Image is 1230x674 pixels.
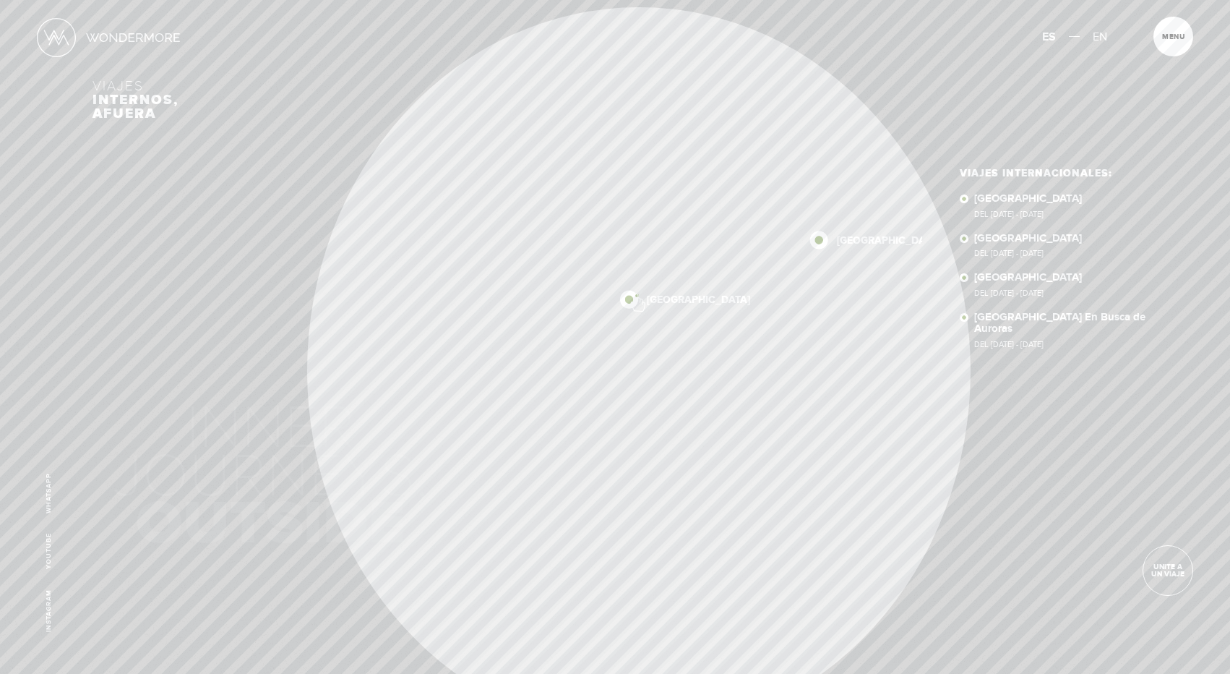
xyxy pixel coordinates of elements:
[93,80,1138,121] h3: Viajes internos, afuera
[1042,27,1056,48] a: ES
[974,289,1169,297] span: Del [DATE] - [DATE]
[974,210,1169,218] span: Del [DATE] - [DATE]
[1143,563,1192,578] span: Unite a un viaje
[1093,30,1107,44] span: EN
[1042,30,1056,44] span: ES
[1093,27,1107,48] a: EN
[647,295,750,305] a: [GEOGRAPHIC_DATA]
[45,589,53,632] a: Instagram
[37,18,76,57] img: Logo
[974,272,1169,297] a: [GEOGRAPHIC_DATA]Del [DATE] - [DATE]
[974,249,1169,257] span: Del [DATE] - [DATE]
[974,233,1169,258] a: [GEOGRAPHIC_DATA]Del [DATE] - [DATE]
[1143,545,1193,596] a: Unite a un viaje
[810,231,828,249] img: icon
[960,168,1169,179] h3: Viajes Internacionales:
[45,534,53,570] a: Youtube
[837,235,940,245] a: [GEOGRAPHIC_DATA]
[620,291,638,309] img: icon
[974,341,1169,349] span: Del [DATE] - [DATE]
[86,33,180,42] img: Nombre Logo
[974,312,1169,349] a: [GEOGRAPHIC_DATA] En Busca de AurorasDel [DATE] - [DATE]
[1162,33,1185,40] span: Menu
[45,473,53,513] a: WhatsApp
[974,193,1169,218] a: [GEOGRAPHIC_DATA]Del [DATE] - [DATE]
